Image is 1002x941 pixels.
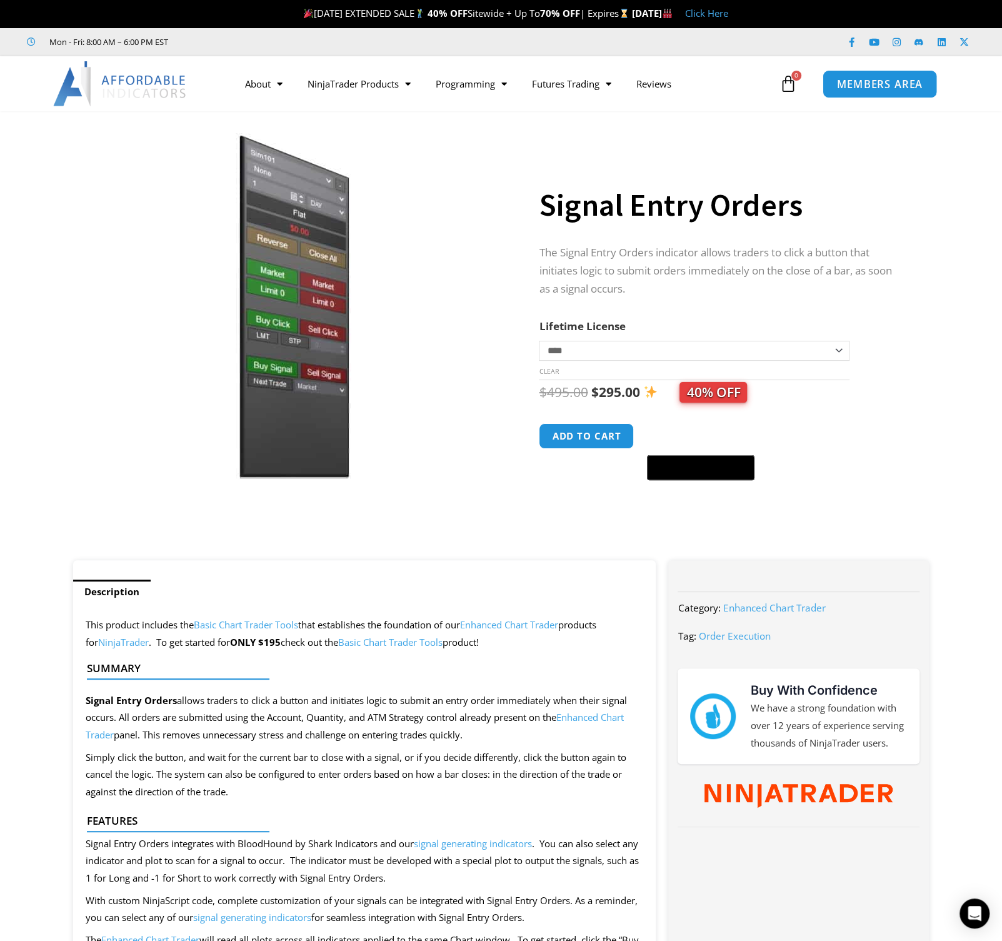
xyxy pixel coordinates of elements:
[301,7,632,19] span: [DATE] EXTENDED SALE Sitewide + Up To | Expires
[698,630,770,642] a: Order Execution
[539,383,588,401] bdi: 495.00
[837,79,923,89] span: MEMBERS AREA
[193,911,311,923] a: signal generating indicators
[415,9,424,18] img: 🏌️‍♂️
[86,694,177,707] strong: Signal Entry Orders
[539,488,904,499] iframe: PayPal Message 1
[87,662,633,675] h4: Summary
[591,383,598,401] span: $
[624,69,684,98] a: Reviews
[311,911,524,923] span: for seamless integration with Signal Entry Orders.
[663,9,672,18] img: 🏭
[98,636,149,648] a: NinjaTrader
[959,898,989,928] div: Open Intercom Messenger
[632,7,673,19] strong: [DATE]
[619,9,629,18] img: ⌛
[791,71,801,81] span: 0
[647,455,754,480] button: Buy with GPay
[86,692,644,745] p: allows traders to click a button and initiates logic to submit an entry order immediately when th...
[281,636,479,648] span: check out the product!
[678,630,696,642] span: Tag:
[233,69,776,98] nav: Menu
[53,61,188,106] img: LogoAI | Affordable Indicators – NinjaTrader
[823,69,937,98] a: MEMBERS AREA
[304,9,313,18] img: 🎉
[723,601,825,614] a: Enhanced Chart Trader
[186,36,373,48] iframe: Customer reviews powered by Trustpilot
[519,69,624,98] a: Futures Trading
[233,69,295,98] a: About
[428,7,468,19] strong: 40% OFF
[685,7,728,19] a: Click Here
[539,244,904,298] p: The Signal Entry Orders indicator allows traders to click a button that initiates logic to submit...
[591,383,639,401] bdi: 295.00
[423,69,519,98] a: Programming
[539,423,634,449] button: Add to cart
[460,618,558,631] a: Enhanced Chart Trader
[644,421,757,451] iframe: Secure express checkout frame
[86,835,644,888] p: Signal Entry Orders integrates with BloodHound by Shark Indicators and our . You can also select ...
[46,34,168,49] span: Mon - Fri: 8:00 AM – 6:00 PM EST
[540,7,580,19] strong: 70% OFF
[690,693,735,738] img: mark thumbs good 43913 | Affordable Indicators – NinjaTrader
[539,367,558,376] a: Clear options
[678,601,720,614] span: Category:
[338,636,443,648] a: Basic Chart Trader Tools
[73,580,151,604] a: Description
[679,382,747,403] span: 40% OFF
[86,892,644,927] p: With custom NinjaScript code, complete customization of your signals can be integrated with Signa...
[539,319,625,333] label: Lifetime License
[194,618,298,631] a: Basic Chart Trader Tools
[295,69,423,98] a: NinjaTrader Products
[87,815,633,827] h4: Features
[751,700,907,752] p: We have a strong foundation with over 12 years of experience serving thousands of NinjaTrader users.
[539,383,546,401] span: $
[704,784,893,808] img: NinjaTrader Wordmark color RGB | Affordable Indicators – NinjaTrader
[539,183,904,227] h1: Signal Entry Orders
[644,385,657,398] img: ✨
[86,749,644,802] p: Simply click the button, and wait for the current bar to close with a signal, or if you decide di...
[230,636,281,648] strong: ONLY $195
[86,616,644,652] p: This product includes the that establishes the foundation of our products for . To get started for
[751,681,907,700] h3: Buy With Confidence
[761,66,816,102] a: 0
